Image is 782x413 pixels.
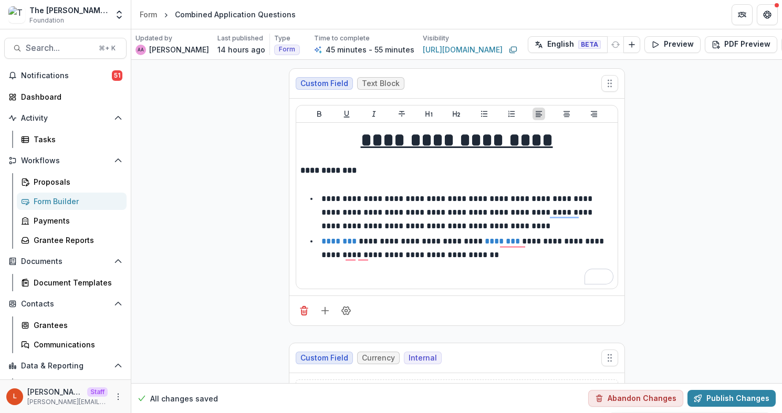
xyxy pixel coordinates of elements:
span: Custom Field [300,79,348,88]
button: Get Help [757,4,778,25]
p: [PERSON_NAME] [27,386,83,397]
div: Form Builder [34,196,118,207]
div: Grantee Reports [34,235,118,246]
button: Notifications51 [4,67,127,84]
span: Documents [21,257,110,266]
button: Align Left [533,108,545,120]
button: Preview [644,36,701,53]
div: Combined Application Questions [175,9,296,20]
span: Text Block [362,79,400,88]
a: Document Templates [17,274,127,291]
p: 45 minutes - 55 minutes [326,44,414,55]
div: Dashboard [21,91,118,102]
p: Time to complete [314,34,370,43]
button: Ordered List [505,108,518,120]
button: Open Documents [4,253,127,270]
div: Tasks [34,134,118,145]
a: Payments [17,212,127,229]
div: Proposals [34,176,118,187]
button: Refresh Translation [607,36,624,53]
button: Bullet List [478,108,491,120]
span: Workflows [21,156,110,165]
button: Open Activity [4,110,127,126]
button: Publish Changes [687,390,776,407]
button: PDF Preview [705,36,777,53]
button: Align Center [560,108,573,120]
span: 51 [112,70,122,81]
nav: breadcrumb [135,7,300,22]
a: Tasks [17,131,127,148]
p: Staff [87,387,108,397]
span: Form [279,46,295,53]
span: Activity [21,114,110,123]
span: Search... [26,43,92,53]
button: More [112,390,124,403]
p: Last published [217,34,263,43]
a: Form Builder [17,193,127,210]
button: Move field [601,75,618,92]
a: Grantee Reports [17,231,127,249]
button: Open entity switcher [112,4,127,25]
button: Heading 1 [423,108,435,120]
div: Grantees [34,320,118,331]
p: Updated by [135,34,172,43]
a: [URL][DOMAIN_NAME] [423,44,503,55]
button: Open Data & Reporting [4,357,127,374]
div: Payments [34,215,118,226]
p: Type [274,34,290,43]
button: Abandon Changes [588,390,683,407]
button: Add Language [623,36,640,53]
a: Communications [17,336,127,353]
div: Lucy [13,393,17,400]
span: Contacts [21,300,110,309]
p: [PERSON_NAME][EMAIL_ADDRESS][DOMAIN_NAME] [27,397,108,407]
div: To enrich screen reader interactions, please activate Accessibility in Grammarly extension settings [300,127,613,284]
button: Partners [732,4,753,25]
span: Data & Reporting [21,362,110,370]
img: The Frist Foundation Workflow Sandbox [8,6,25,23]
div: Annie Axe [138,48,144,52]
span: Internal [409,354,437,363]
p: 14 hours ago [217,44,265,55]
button: Open Contacts [4,295,127,312]
div: ⌘ + K [97,43,118,54]
a: Proposals [17,173,127,190]
button: Copy link [507,44,519,56]
button: Delete field [296,302,312,319]
a: Dashboard [17,378,127,396]
a: Dashboard [4,88,127,105]
p: Visibility [423,34,449,43]
button: Heading 2 [450,108,463,120]
button: Bold [313,108,326,120]
button: Field Settings [338,302,354,319]
span: Notifications [21,71,112,80]
a: Grantees [17,316,127,334]
button: Search... [4,38,127,59]
button: English BETA [528,36,608,53]
div: The [PERSON_NAME] Foundation Workflow Sandbox [29,5,108,16]
div: Communications [34,339,118,350]
span: Custom Field [300,354,348,363]
button: Align Right [588,108,600,120]
p: [PERSON_NAME] [149,44,209,55]
span: Foundation [29,16,64,25]
button: Underline [340,108,353,120]
button: Move field [601,350,618,366]
p: All changes saved [150,393,218,404]
a: Form [135,7,161,22]
button: Italicize [368,108,380,120]
div: Document Templates [34,277,118,288]
div: Form [140,9,157,20]
button: Add field [317,302,333,319]
button: Strike [395,108,408,120]
button: Open Workflows [4,152,127,169]
span: Currency [362,354,395,363]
